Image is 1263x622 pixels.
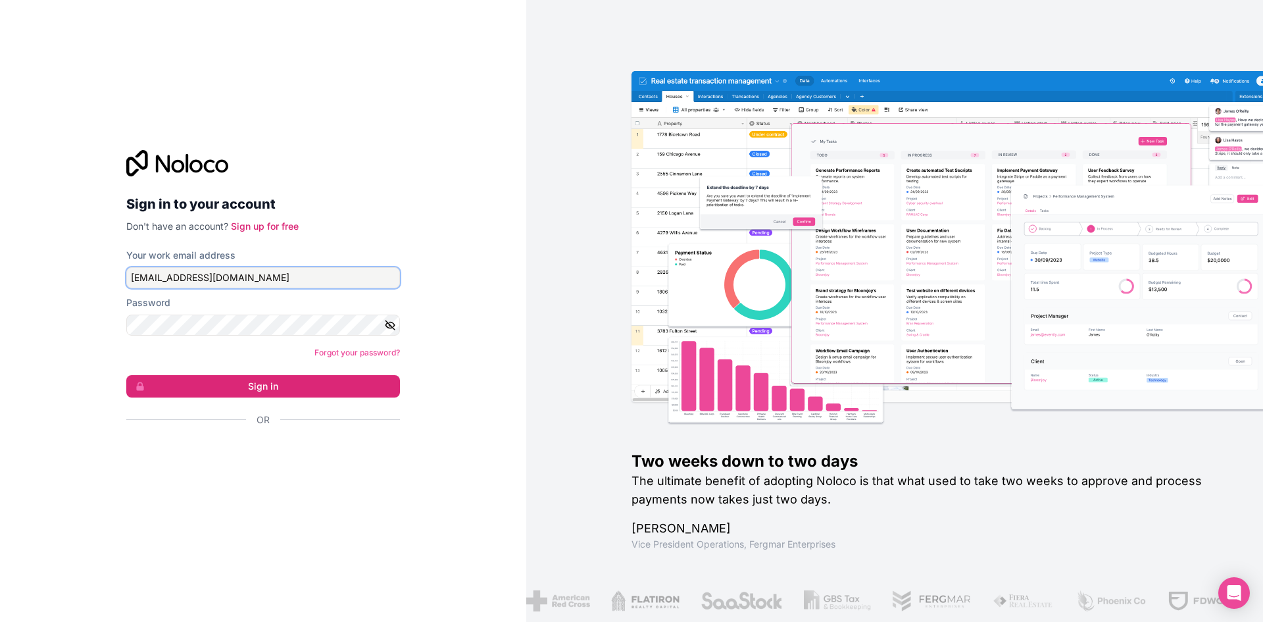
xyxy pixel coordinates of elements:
label: Password [126,296,170,309]
a: Forgot your password? [314,348,400,357]
label: Your work email address [126,249,235,262]
h2: The ultimate benefit of adopting Noloco is that what used to take two weeks to approve and proces... [631,472,1221,509]
div: Open Intercom Messenger [1218,577,1250,609]
img: /assets/fiera-fwj2N5v4.png [993,590,1054,611]
img: /assets/saastock-C6Zbiodz.png [701,590,783,611]
span: Or [257,413,270,427]
input: Password [126,315,400,336]
img: /assets/fdworks-Bi04fVtw.png [1168,590,1245,611]
h2: Sign in to your account [126,192,400,216]
input: Email address [126,267,400,288]
button: Sign in [126,375,400,398]
h1: [PERSON_NAME] [631,519,1221,538]
img: /assets/flatiron-C8eUkumj.png [611,590,680,611]
img: /assets/fergmar-CudnrXN5.png [892,590,972,611]
img: /assets/gbstax-C-GtDUiK.png [804,590,871,611]
iframe: Sign in with Google Button [120,441,396,470]
h1: Vice President Operations , Fergmar Enterprises [631,538,1221,551]
a: Sign up for free [231,220,299,232]
span: Don't have an account? [126,220,228,232]
img: /assets/american-red-cross-BAupjrZR.png [526,590,590,611]
h1: Two weeks down to two days [631,451,1221,472]
img: /assets/phoenix-BREaitsQ.png [1076,590,1147,611]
